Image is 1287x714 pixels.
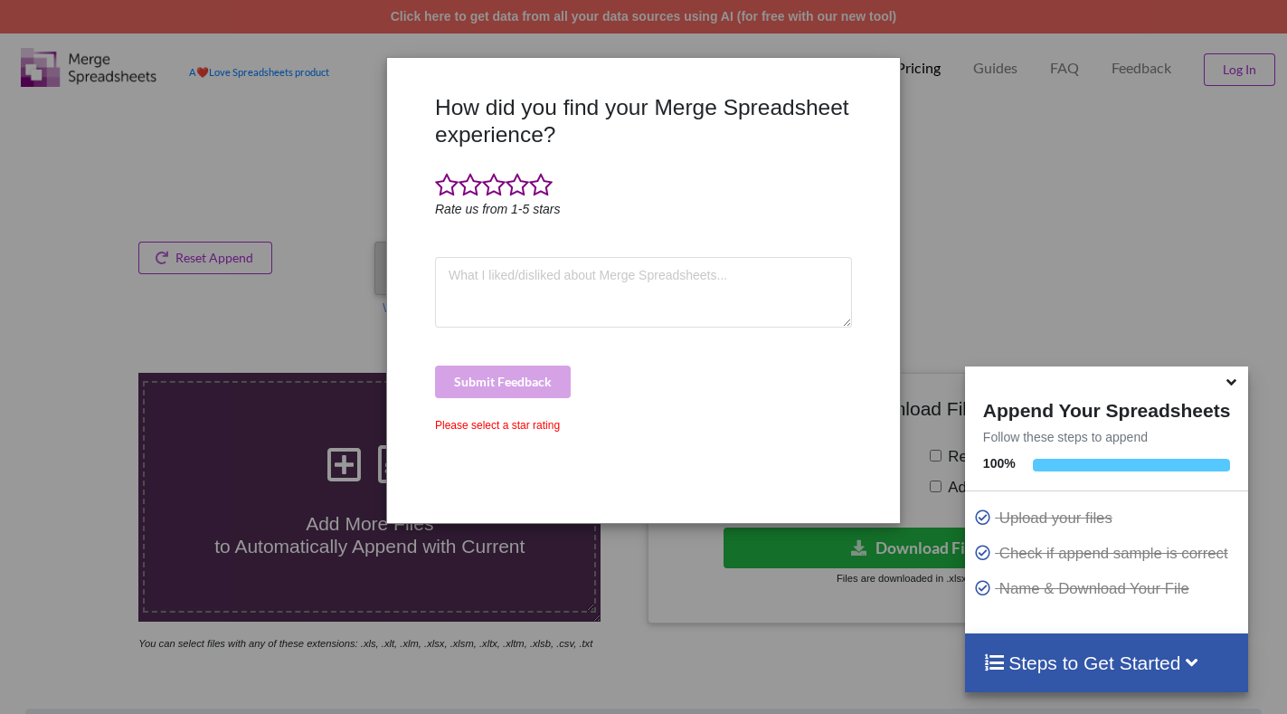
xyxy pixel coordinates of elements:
p: Name & Download Your File [974,577,1244,600]
iframe: chat widget [18,642,76,696]
p: Follow these steps to append [965,428,1248,446]
h4: Append Your Spreadsheets [965,395,1248,422]
p: Check if append sample is correct [974,542,1244,565]
h3: How did you find your Merge Spreadsheet experience? [435,94,852,148]
i: Rate us from 1-5 stars [435,202,561,216]
b: 100 % [983,456,1016,471]
div: Please select a star rating [435,417,852,433]
h4: Steps to Get Started [983,652,1230,674]
p: Upload your files [974,507,1244,529]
